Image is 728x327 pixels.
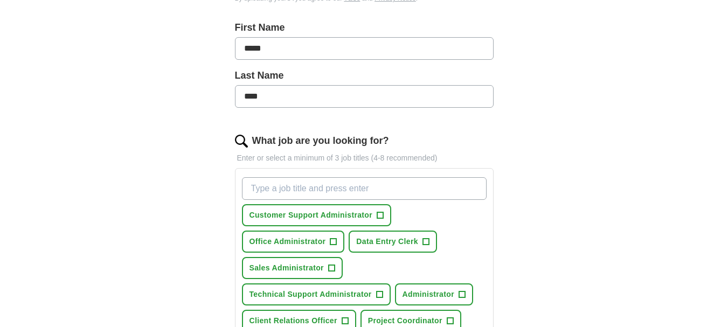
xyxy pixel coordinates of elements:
[349,231,437,253] button: Data Entry Clerk
[356,236,418,247] span: Data Entry Clerk
[249,315,337,326] span: Client Relations Officer
[235,68,494,83] label: Last Name
[235,135,248,148] img: search.png
[249,236,326,247] span: Office Administrator
[252,134,389,148] label: What job are you looking for?
[368,315,442,326] span: Project Coordinator
[242,257,343,279] button: Sales Administrator
[249,262,324,274] span: Sales Administrator
[242,283,391,305] button: Technical Support Administrator
[249,289,372,300] span: Technical Support Administrator
[242,177,487,200] input: Type a job title and press enter
[395,283,473,305] button: Administrator
[235,152,494,164] p: Enter or select a minimum of 3 job titles (4-8 recommended)
[242,204,392,226] button: Customer Support Administrator
[235,20,494,35] label: First Name
[249,210,373,221] span: Customer Support Administrator
[242,231,345,253] button: Office Administrator
[403,289,454,300] span: Administrator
